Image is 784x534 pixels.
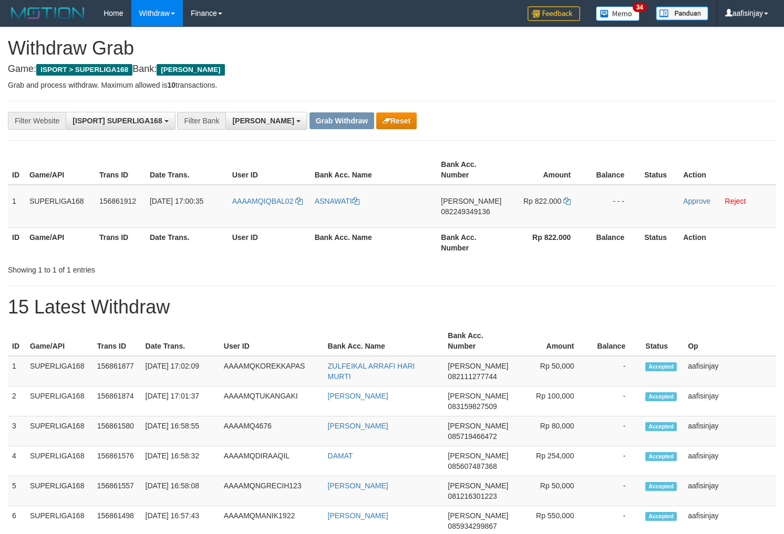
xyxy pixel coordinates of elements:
[73,117,162,125] span: [ISPORT] SUPERLIGA168
[513,356,590,386] td: Rp 50,000
[26,416,93,446] td: SUPERLIGA168
[645,422,677,431] span: Accepted
[448,402,497,411] span: Copy 083159827509 to clipboard
[8,64,776,75] h4: Game: Bank:
[93,446,141,476] td: 156861576
[93,416,141,446] td: 156861580
[590,476,641,506] td: -
[220,356,324,386] td: AAAAMQKOREKKAPAS
[513,446,590,476] td: Rp 254,000
[26,476,93,506] td: SUPERLIGA168
[645,362,677,371] span: Accepted
[645,512,677,521] span: Accepted
[25,185,95,228] td: SUPERLIGA168
[448,462,497,470] span: Copy 085607487368 to clipboard
[146,227,228,257] th: Date Trans.
[448,422,508,430] span: [PERSON_NAME]
[141,416,220,446] td: [DATE] 16:58:55
[220,416,324,446] td: AAAAMQ4676
[563,197,571,205] a: Copy 822000 to clipboard
[437,155,506,185] th: Bank Acc. Number
[328,511,388,520] a: [PERSON_NAME]
[684,416,776,446] td: aafisinjay
[448,522,497,530] span: Copy 085934299867 to clipboard
[441,197,501,205] span: [PERSON_NAME]
[220,476,324,506] td: AAAAMQNGRECIH123
[590,416,641,446] td: -
[725,197,746,205] a: Reject
[448,362,508,370] span: [PERSON_NAME]
[590,356,641,386] td: -
[141,356,220,386] td: [DATE] 17:02:09
[141,386,220,416] td: [DATE] 17:01:37
[633,3,647,12] span: 34
[590,386,641,416] td: -
[328,392,388,400] a: [PERSON_NAME]
[684,356,776,386] td: aafisinjay
[220,386,324,416] td: AAAAMQTUKANGAKI
[324,326,444,356] th: Bank Acc. Name
[684,446,776,476] td: aafisinjay
[232,197,294,205] span: AAAAMQIQBAL02
[513,416,590,446] td: Rp 80,000
[8,5,88,21] img: MOTION_logo.png
[448,392,508,400] span: [PERSON_NAME]
[586,185,640,228] td: - - -
[506,155,586,185] th: Amount
[590,326,641,356] th: Balance
[99,197,136,205] span: 156861912
[8,416,26,446] td: 3
[528,6,580,21] img: Feedback.jpg
[328,481,388,490] a: [PERSON_NAME]
[679,155,776,185] th: Action
[8,446,26,476] td: 4
[448,481,508,490] span: [PERSON_NAME]
[8,356,26,386] td: 1
[640,227,679,257] th: Status
[513,326,590,356] th: Amount
[641,326,684,356] th: Status
[8,386,26,416] td: 2
[684,326,776,356] th: Op
[8,227,25,257] th: ID
[448,372,497,381] span: Copy 082111277744 to clipboard
[328,362,415,381] a: ZULFEIKAL ARRAFI HARI MURTI
[220,326,324,356] th: User ID
[8,38,776,59] h1: Withdraw Grab
[586,155,640,185] th: Balance
[93,326,141,356] th: Trans ID
[679,227,776,257] th: Action
[448,511,508,520] span: [PERSON_NAME]
[315,197,359,205] a: ASNAWATI
[25,227,95,257] th: Game/API
[376,112,417,129] button: Reset
[141,446,220,476] td: [DATE] 16:58:32
[232,197,303,205] a: AAAAMQIQBAL02
[684,476,776,506] td: aafisinjay
[220,446,324,476] td: AAAAMQDIRAAQIL
[590,446,641,476] td: -
[586,227,640,257] th: Balance
[26,446,93,476] td: SUPERLIGA168
[95,227,146,257] th: Trans ID
[645,392,677,401] span: Accepted
[684,386,776,416] td: aafisinjay
[8,326,26,356] th: ID
[311,155,437,185] th: Bank Acc. Name
[513,476,590,506] td: Rp 50,000
[26,386,93,416] td: SUPERLIGA168
[8,185,25,228] td: 1
[141,326,220,356] th: Date Trans.
[8,476,26,506] td: 5
[93,356,141,386] td: 156861877
[177,112,225,130] div: Filter Bank
[8,260,319,275] div: Showing 1 to 1 of 1 entries
[448,452,508,460] span: [PERSON_NAME]
[328,452,353,460] a: DAMAT
[146,155,228,185] th: Date Trans.
[141,476,220,506] td: [DATE] 16:58:08
[596,6,640,21] img: Button%20Memo.svg
[645,482,677,491] span: Accepted
[93,386,141,416] td: 156861874
[8,155,25,185] th: ID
